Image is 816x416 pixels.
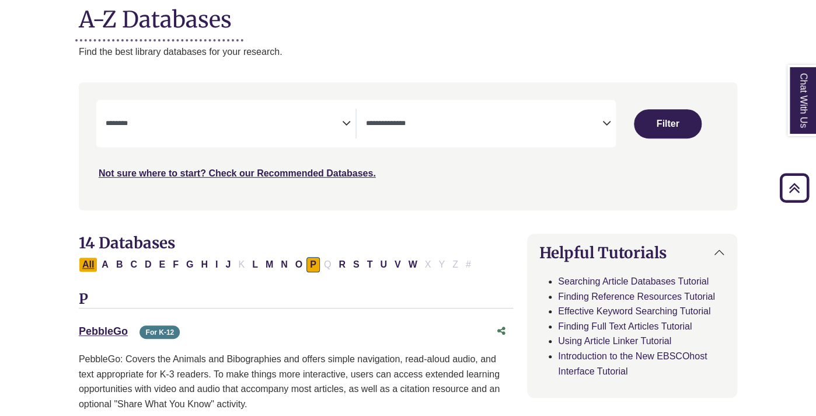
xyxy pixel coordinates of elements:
[262,257,277,272] button: Filter Results M
[113,257,127,272] button: Filter Results B
[79,325,128,337] a: PebbleGo
[183,257,197,272] button: Filter Results G
[79,82,737,210] nav: Search filters
[405,257,421,272] button: Filter Results W
[79,291,513,308] h3: P
[222,257,234,272] button: Filter Results J
[79,233,175,252] span: 14 Databases
[335,257,349,272] button: Filter Results R
[277,257,291,272] button: Filter Results N
[558,351,707,376] a: Introduction to the New EBSCOhost Interface Tutorial
[140,325,180,339] span: For K-12
[366,120,602,129] textarea: Search
[79,257,97,272] button: All
[156,257,169,272] button: Filter Results E
[197,257,211,272] button: Filter Results H
[558,336,671,346] a: Using Article Linker Tutorial
[634,109,702,138] button: Submit for Search Results
[528,234,737,271] button: Helpful Tutorials
[292,257,306,272] button: Filter Results O
[391,257,404,272] button: Filter Results V
[558,292,715,301] a: Finding Reference Resources Tutorial
[776,180,813,196] a: Back to Top
[249,257,261,272] button: Filter Results L
[169,257,182,272] button: Filter Results F
[99,168,376,178] a: Not sure where to start? Check our Recommended Databases.
[141,257,155,272] button: Filter Results D
[376,257,390,272] button: Filter Results U
[350,257,363,272] button: Filter Results S
[127,257,141,272] button: Filter Results C
[98,257,112,272] button: Filter Results A
[106,120,342,129] textarea: Search
[79,44,737,60] p: Find the best library databases for your research.
[79,352,513,411] p: PebbleGo: Covers the Animals and Bibographies and offers simple navigation, read-aloud audio, and...
[364,257,376,272] button: Filter Results T
[558,321,692,331] a: Finding Full Text Articles Tutorial
[490,320,513,342] button: Share this database
[558,276,709,286] a: Searching Article Databases Tutorial
[212,257,221,272] button: Filter Results I
[558,306,710,316] a: Effective Keyword Searching Tutorial
[306,257,320,272] button: Filter Results P
[79,259,476,269] div: Alpha-list to filter by first letter of database name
